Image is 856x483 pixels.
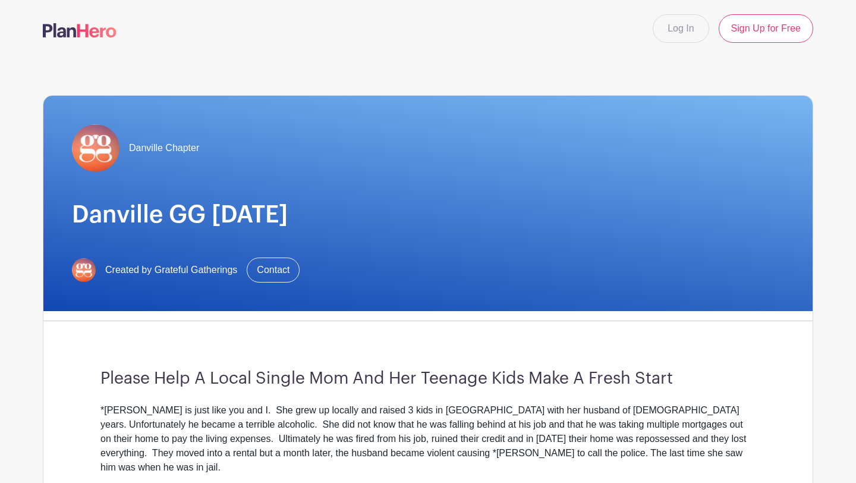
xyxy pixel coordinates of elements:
[72,258,96,282] img: gg-logo-planhero-final.png
[129,141,199,155] span: Danville Chapter
[719,14,813,43] a: Sign Up for Free
[100,369,756,389] h3: Please Help A Local Single Mom And Her Teenage Kids Make A Fresh Start
[247,258,300,283] a: Contact
[43,23,117,37] img: logo-507f7623f17ff9eddc593b1ce0a138ce2505c220e1c5a4e2b4648c50719b7d32.svg
[72,200,784,229] h1: Danville GG [DATE]
[72,124,119,172] img: gg-logo-planhero-final.png
[653,14,709,43] a: Log In
[100,403,756,475] div: *[PERSON_NAME] is just like you and I. She grew up locally and raised 3 kids in [GEOGRAPHIC_DATA]...
[105,263,237,277] span: Created by Grateful Gatherings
